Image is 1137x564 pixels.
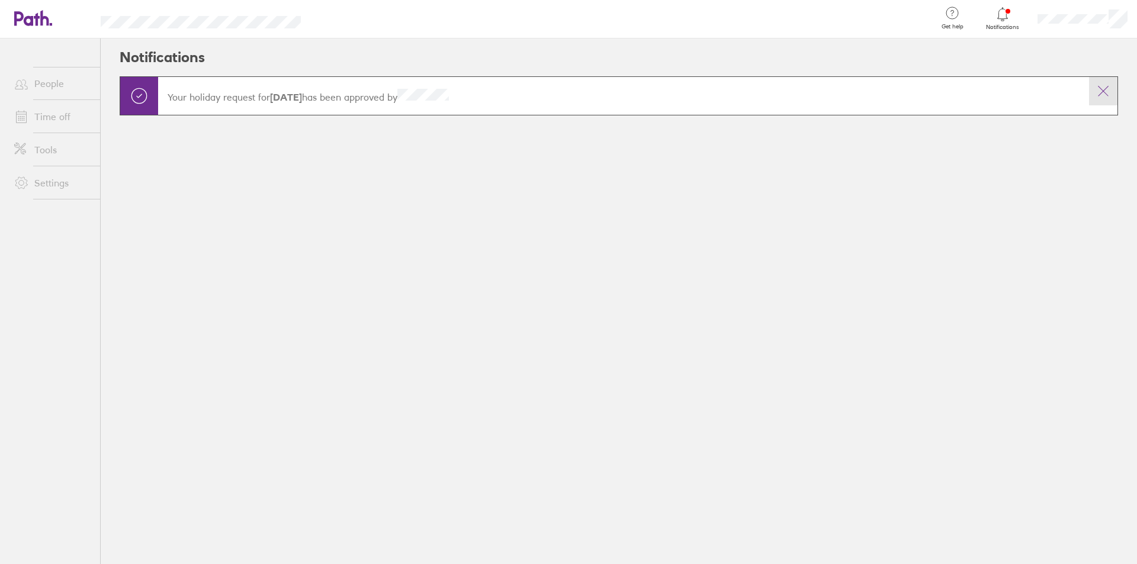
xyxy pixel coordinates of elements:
[5,105,100,128] a: Time off
[5,138,100,162] a: Tools
[984,6,1022,31] a: Notifications
[120,38,205,76] h2: Notifications
[168,89,1080,103] p: Your holiday request for has been approved by
[5,72,100,95] a: People
[5,171,100,195] a: Settings
[270,91,302,103] strong: [DATE]
[984,24,1022,31] span: Notifications
[933,23,972,30] span: Get help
